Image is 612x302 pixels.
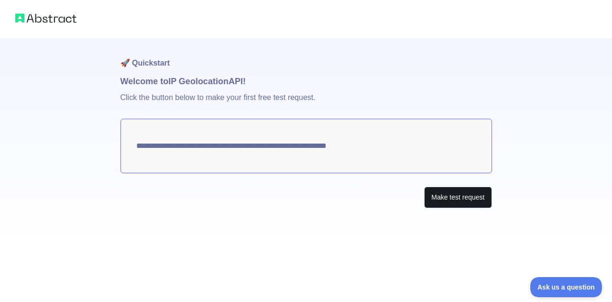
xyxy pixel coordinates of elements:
button: Make test request [424,187,492,208]
p: Click the button below to make your first free test request. [120,88,492,119]
iframe: Toggle Customer Support [530,277,602,297]
h1: 🚀 Quickstart [120,38,492,75]
h1: Welcome to IP Geolocation API! [120,75,492,88]
img: Abstract logo [15,11,76,25]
